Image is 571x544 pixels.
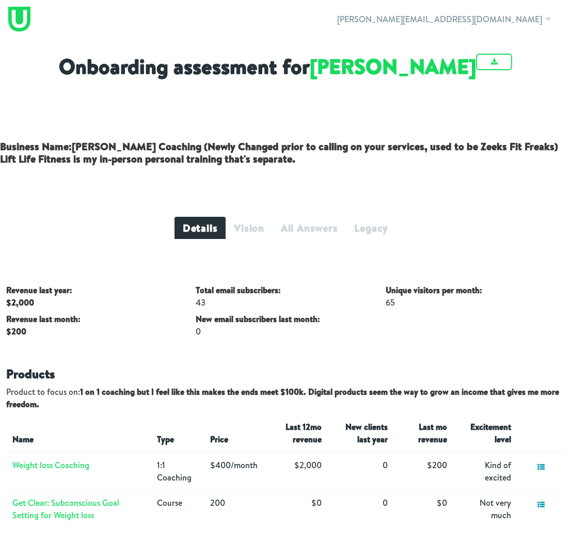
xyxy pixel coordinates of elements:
[6,386,559,410] strong: 1 on 1 coaching but I feel like this makes the ends meet $100k. Digital products seem the way to ...
[542,13,554,25] img: dropdown indicator
[394,452,453,490] td: $200
[204,414,264,452] th: Price
[310,52,476,81] a: [PERSON_NAME]
[386,296,565,309] dd: 65
[196,313,375,325] dt: New email subscribers last month:
[196,296,375,309] dd: 43
[6,297,34,308] strong: $2,000
[337,13,542,25] span: [PERSON_NAME][EMAIL_ADDRESS][DOMAIN_NAME]
[394,414,453,452] th: Last mo revenue
[175,217,226,239] a: Details
[264,414,328,452] th: Last 12mo revenue
[386,284,565,296] dt: Unique visitors per month:
[196,284,375,296] dt: Total email subscribers:
[328,490,394,527] td: 0
[6,284,185,296] dt: Revenue last year:
[6,313,185,325] dt: Revenue last month:
[328,452,394,490] td: 0
[264,490,328,527] td: $0
[453,414,517,452] th: Excitement level
[12,497,119,521] a: Get Clear: Subconscious Goal Setting for Weight loss
[453,490,517,527] td: Not very much
[273,217,346,239] a: All Answers
[6,366,565,381] h2: Products
[204,452,264,490] td: $400/month
[204,490,264,527] td: 200
[264,452,328,490] td: $2,000
[394,490,453,527] td: $0
[8,7,108,31] img: Growth University logo
[346,217,396,239] a: Legacy
[196,325,375,338] dd: 0
[226,217,273,239] a: Vision
[151,414,204,452] th: Type
[6,326,26,337] strong: $200
[536,501,546,508] i: View open-ended questions
[6,414,151,452] th: Name
[59,54,512,78] h1: Onboarding assessment for
[6,386,565,410] div: Product to focus on:
[151,490,204,527] td: Course
[328,414,394,452] th: New clients last year
[151,452,204,490] td: 1:1 Coaching
[453,452,517,490] td: Kind of excited
[536,463,546,471] i: View open-ended questions
[12,459,89,471] a: Weight loss Coaching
